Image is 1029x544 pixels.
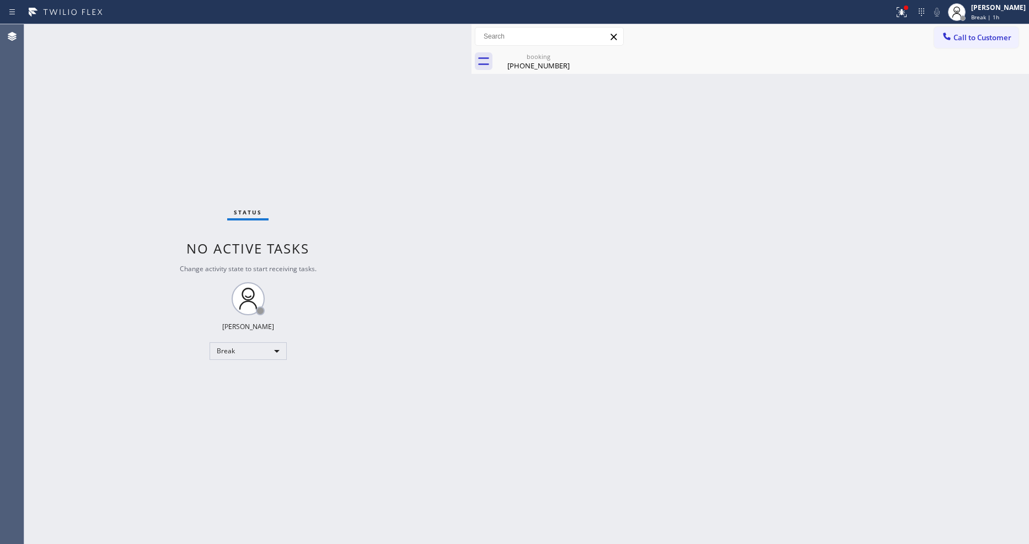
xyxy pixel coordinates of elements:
[475,28,623,45] input: Search
[497,61,580,71] div: [PHONE_NUMBER]
[222,322,274,331] div: [PERSON_NAME]
[180,264,317,273] span: Change activity state to start receiving tasks.
[210,342,287,360] div: Break
[934,27,1019,48] button: Call to Customer
[234,208,262,216] span: Status
[971,3,1026,12] div: [PERSON_NAME]
[186,239,309,257] span: No active tasks
[929,4,945,20] button: Mute
[953,33,1011,42] span: Call to Customer
[971,13,999,21] span: Break | 1h
[497,52,580,61] div: booking
[497,49,580,74] div: (805) 559-2977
